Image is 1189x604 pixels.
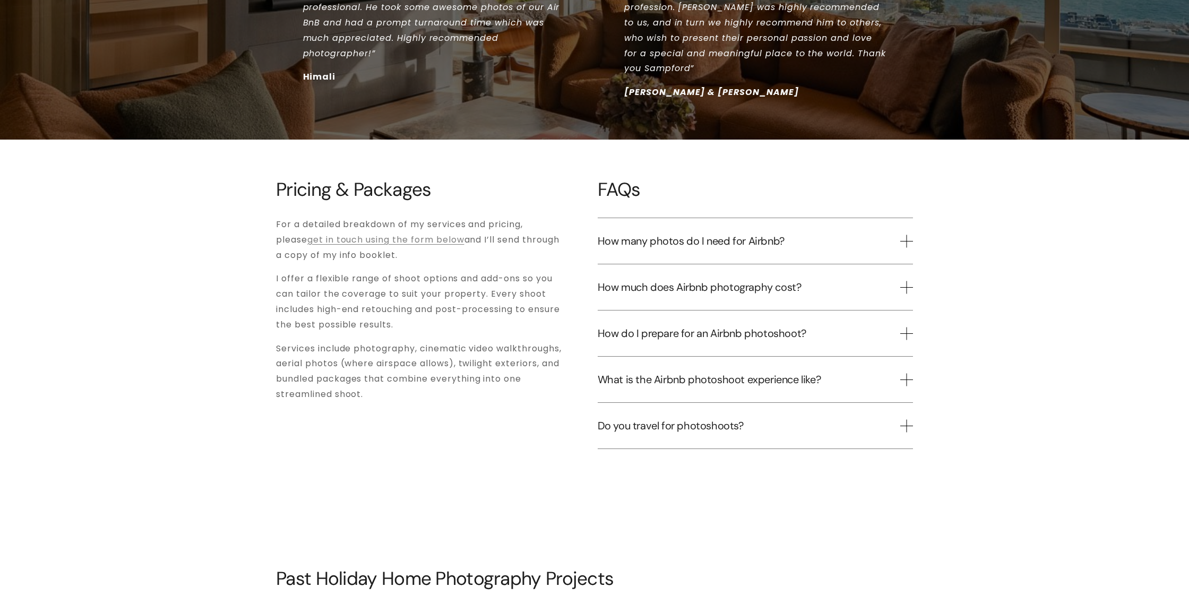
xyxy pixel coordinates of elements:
h2: Pricing & Packages [276,179,565,200]
h2: FAQs [598,179,913,200]
button: How do I prepare for an Airbnb photoshoot? [598,310,913,356]
button: Do you travel for photoshoots? [598,403,913,448]
em: [PERSON_NAME] & [PERSON_NAME] [624,86,799,98]
span: How many photos do I need for Airbnb? [598,234,900,248]
p: Services include photography, cinematic video walkthroughs, aerial photos (where airspace allows)... [276,341,565,402]
a: get in touch using the form below [307,234,464,246]
span: How do I prepare for an Airbnb photoshoot? [598,326,900,340]
span: Do you travel for photoshoots? [598,419,900,433]
h2: Past Holiday Home Photography Projects [276,568,913,589]
button: How much does Airbnb photography cost? [598,264,913,310]
span: What is the Airbnb photoshoot experience like? [598,373,900,386]
p: For a detailed breakdown of my services and pricing, please and I’ll send through a copy of my in... [276,217,565,263]
strong: Himali [303,71,336,83]
button: What is the Airbnb photoshoot experience like? [598,357,913,402]
button: How many photos do I need for Airbnb? [598,218,913,264]
span: How much does Airbnb photography cost? [598,280,900,294]
p: I offer a flexible range of shoot options and add-ons so you can tailor the coverage to suit your... [276,271,565,332]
